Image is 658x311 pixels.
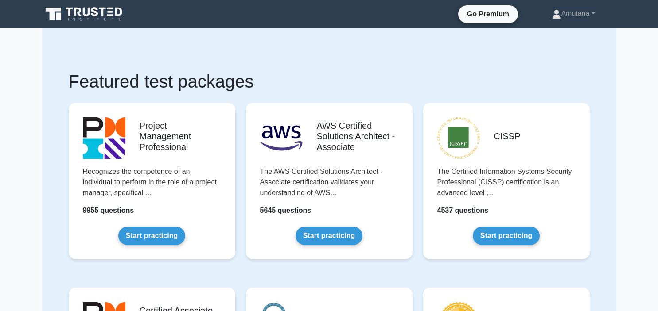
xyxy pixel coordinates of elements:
a: Start practicing [296,227,362,245]
h1: Featured test packages [69,71,590,92]
a: Amutana [531,5,616,23]
a: Start practicing [118,227,185,245]
a: Go Premium [462,8,514,19]
a: Start practicing [473,227,540,245]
